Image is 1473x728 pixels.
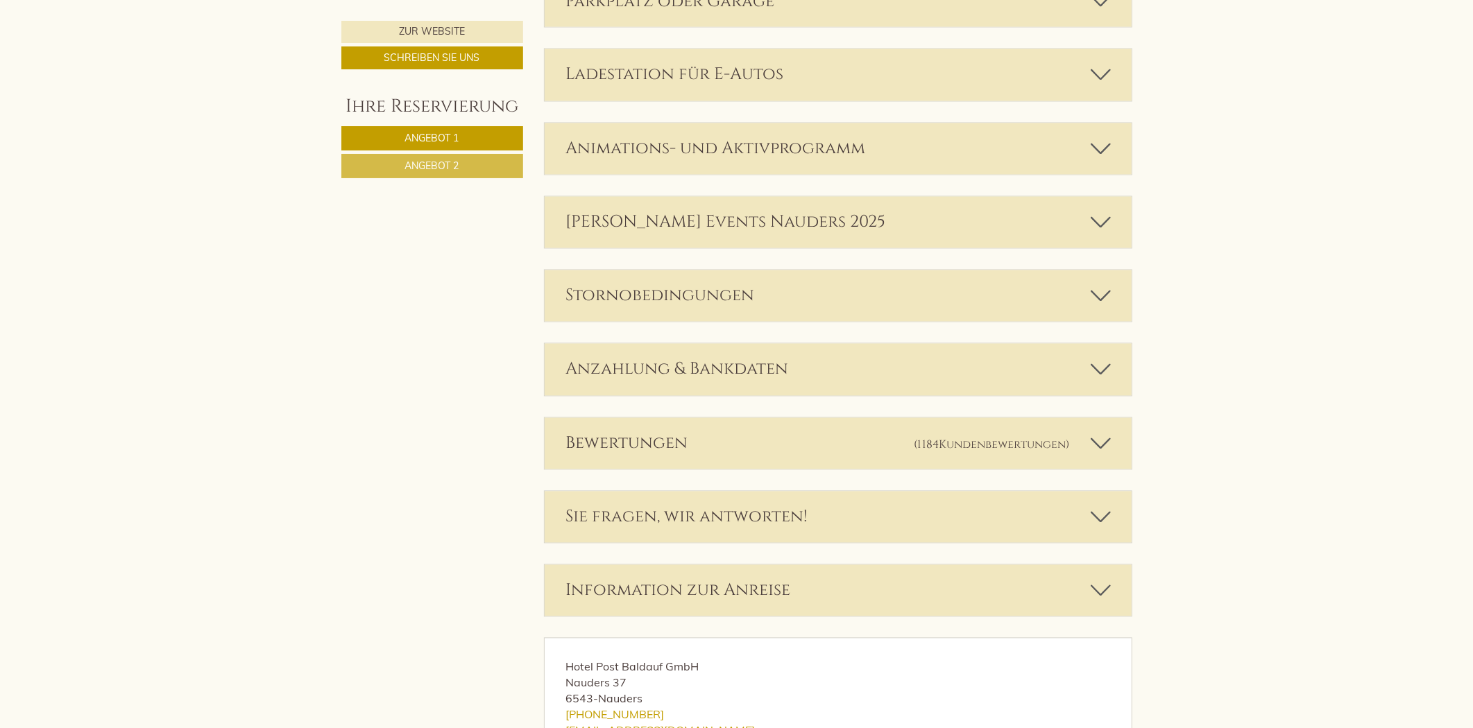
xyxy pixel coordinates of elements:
[939,437,1066,453] span: Kundenbewertungen
[545,270,1132,322] div: Stornobedingungen
[545,123,1132,175] div: Animations- und Aktivprogramm
[565,692,593,706] span: 6543
[545,344,1132,395] div: Anzahlung & Bankdaten
[565,708,664,722] a: [PHONE_NUMBER]
[545,197,1132,248] div: [PERSON_NAME] Events Nauders 2025
[914,437,1070,453] small: (1184 )
[545,492,1132,543] div: Sie fragen, wir antworten!
[565,676,627,690] span: Nauders 37
[545,49,1132,101] div: Ladestation für E-Autos
[598,692,642,706] span: Nauders
[565,660,699,674] span: Hotel Post Baldauf GmbH
[545,565,1132,616] div: Information zur Anreise
[341,94,523,119] div: Ihre Reservierung
[341,46,523,69] a: Schreiben Sie uns
[405,159,459,172] span: Angebot 2
[341,21,523,43] a: Zur Website
[545,418,1132,469] div: Bewertungen
[405,132,459,144] span: Angebot 1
